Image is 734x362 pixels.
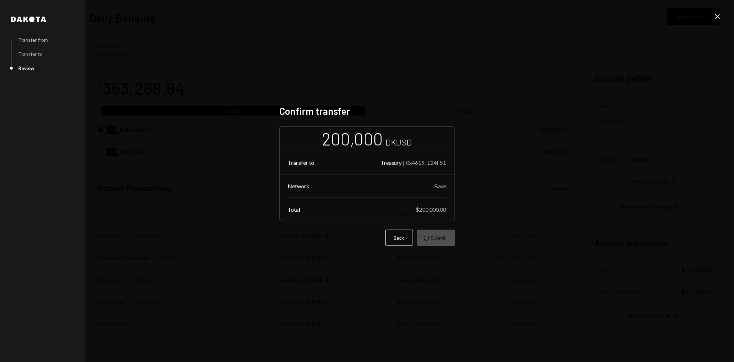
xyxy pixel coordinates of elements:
div: | [403,159,405,166]
div: Transfer from [18,37,48,43]
div: 200,000 [322,128,383,150]
div: DKUSD [386,137,412,148]
div: Total [288,206,300,213]
div: Base [435,183,446,189]
div: Treasury [381,159,402,166]
h2: Confirm transfer [279,104,455,118]
div: $200,000.00 [416,206,446,213]
div: Transfer to [288,159,315,166]
div: Network [288,183,310,189]
button: Back [385,230,413,246]
div: Transfer to [18,51,43,57]
div: 0x4619...E24F51 [406,159,446,166]
div: Review [18,65,34,71]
